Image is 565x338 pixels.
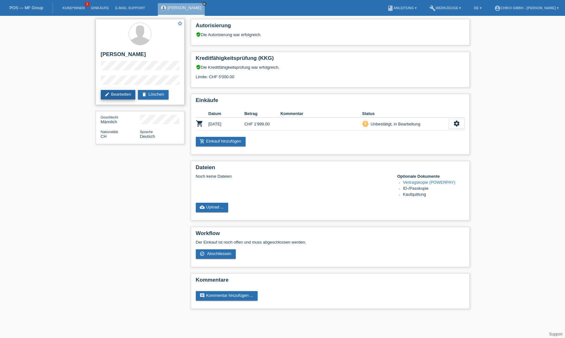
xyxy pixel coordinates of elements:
h2: Autorisierung [196,22,465,32]
a: editBearbeiten [101,90,136,99]
p: Der Einkauf ist noch offen und muss abgeschlossen werden. [196,240,465,245]
i: settings [453,120,460,127]
i: verified_user [196,65,201,70]
td: [DATE] [209,118,245,131]
a: [PERSON_NAME] [168,5,202,10]
td: CHF 1'999.00 [244,118,280,131]
i: close [203,2,206,5]
i: star_border [177,21,183,26]
h2: Workflow [196,230,465,240]
span: Abschliessen [207,251,231,256]
a: POS — MF Group [10,5,43,10]
i: add_shopping_cart [200,139,205,144]
th: Datum [209,110,245,118]
a: Support [549,332,562,336]
a: Einkäufe [88,6,112,10]
span: Sprache [140,130,153,134]
a: buildWerkzeuge ▾ [426,6,465,10]
span: Nationalität [101,130,118,134]
i: book [387,5,394,11]
i: comment [200,293,205,298]
h2: Kommentare [196,277,465,286]
span: Schweiz [101,134,107,139]
div: Unbestätigt, in Bearbeitung [369,121,421,127]
a: add_shopping_cartEinkauf hinzufügen [196,137,246,146]
i: priority_high [363,121,368,126]
a: E-Mail Support [112,6,148,10]
span: Deutsch [140,134,155,139]
a: star_border [177,21,183,27]
div: Noch keine Dateien [196,174,389,179]
i: verified_user [196,32,201,37]
h2: Kreditfähigkeitsprüfung (KKG) [196,55,465,65]
a: cloud_uploadUpload ... [196,203,228,212]
i: build [429,5,436,11]
div: Die Kreditfähigkeitsprüfung war erfolgreich. Limite: CHF 5'000.00 [196,65,465,84]
a: Kund*innen [59,6,88,10]
a: close [202,2,207,6]
i: account_circle [494,5,501,11]
th: Kommentar [280,110,362,118]
a: check_circle_outline Abschliessen [196,249,236,259]
i: check_circle_outline [200,251,205,256]
a: Vertragskopie (POWERPAY) [403,180,455,185]
i: edit [105,92,110,97]
a: account_circleChiko GmbH - [PERSON_NAME] ▾ [491,6,562,10]
span: Geschlecht [101,115,118,119]
div: Männlich [101,115,140,124]
h4: Optionale Dokumente [397,174,465,179]
a: deleteLöschen [138,90,168,99]
i: delete [142,92,147,97]
th: Betrag [244,110,280,118]
a: DE ▾ [471,6,485,10]
th: Status [362,110,449,118]
h2: [PERSON_NAME] [101,51,179,61]
h2: Dateien [196,164,465,174]
li: ID-/Passkopie [403,186,465,192]
li: Kaufquittung [403,192,465,198]
h2: Einkäufe [196,97,465,107]
a: bookAnleitung ▾ [384,6,420,10]
span: 1 [85,2,90,7]
i: cloud_upload [200,205,205,210]
div: Die Autorisierung war erfolgreich. [196,32,465,37]
i: POSP00028267 [196,120,203,127]
a: commentKommentar hinzufügen ... [196,291,258,301]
